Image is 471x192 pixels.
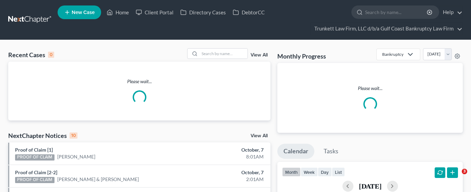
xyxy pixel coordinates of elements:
div: NextChapter Notices [8,131,77,140]
a: Help [439,6,462,18]
a: Proof of Claim [2-2] [15,169,57,175]
a: Calendar [277,144,314,159]
button: day [318,167,332,177]
div: Recent Cases [8,51,54,59]
div: October, 7 [185,146,264,153]
div: 0 [48,52,54,58]
button: month [282,167,301,177]
div: PROOF OF CLAIM [15,177,55,183]
div: 8:01AM [185,153,264,160]
div: Bankruptcy [382,51,403,57]
a: [PERSON_NAME] & [PERSON_NAME] [57,176,139,183]
a: [PERSON_NAME] [57,153,95,160]
a: Tasks [317,144,345,159]
button: list [332,167,345,177]
a: View All [251,133,268,138]
a: Trunkett Law Firm, LLC d/b/a Gulf Coast Bankruptcy Law Firm [311,23,462,35]
a: Directory Cases [177,6,229,18]
a: Home [103,6,132,18]
h2: [DATE] [359,182,382,190]
h3: Monthly Progress [277,52,326,60]
input: Search by name... [200,49,247,59]
input: Search by name... [365,6,428,18]
div: PROOF OF CLAIM [15,154,55,161]
a: Proof of Claim [1] [15,147,53,153]
div: 10 [70,132,77,139]
a: DebtorCC [229,6,268,18]
p: Please wait... [283,85,457,92]
a: View All [251,53,268,57]
span: New Case [72,10,95,15]
span: 3 [462,169,467,174]
div: October, 7 [185,169,264,176]
p: Please wait... [8,78,270,85]
button: week [301,167,318,177]
iframe: Intercom live chat [448,169,464,185]
a: Client Portal [132,6,177,18]
div: 2:01AM [185,176,264,183]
